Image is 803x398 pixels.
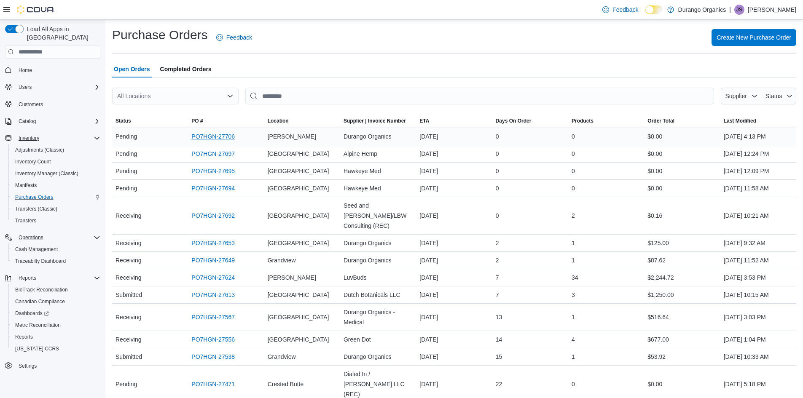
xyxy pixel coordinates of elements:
div: Hawkeye Med [340,180,416,197]
span: PO # [191,118,203,124]
div: $677.00 [644,331,720,348]
span: [GEOGRAPHIC_DATA] [268,334,329,345]
span: 1 [572,255,575,265]
span: Receiving [115,334,141,345]
span: 1 [572,238,575,248]
span: 2 [496,255,499,265]
a: Purchase Orders [12,192,57,202]
span: Users [19,84,32,91]
div: $125.00 [644,235,720,251]
button: Settings [2,360,104,372]
div: [DATE] 3:53 PM [720,269,796,286]
button: Users [15,82,35,92]
span: Status [765,93,782,99]
span: Manifests [15,182,37,189]
div: [DATE] [416,376,492,393]
a: PO7HGN-27649 [191,255,235,265]
span: Status [115,118,131,124]
button: Create New Purchase Order [712,29,796,46]
div: $0.16 [644,207,720,224]
a: Inventory Count [12,157,54,167]
button: Catalog [2,115,104,127]
button: PO # [188,114,264,128]
a: PO7HGN-27624 [191,272,235,283]
button: Transfers [8,215,104,227]
div: [DATE] [416,269,492,286]
div: $0.00 [644,376,720,393]
span: Receiving [115,255,141,265]
button: Home [2,64,104,76]
span: 1 [572,352,575,362]
a: PO7HGN-27471 [191,379,235,389]
a: Inventory Manager (Classic) [12,168,82,179]
span: 7 [496,272,499,283]
span: 0 [496,211,499,221]
a: PO7HGN-27694 [191,183,235,193]
span: Manifests [12,180,100,190]
span: Feedback [612,5,638,14]
span: Pending [115,379,137,389]
div: [DATE] 4:13 PM [720,128,796,145]
button: [US_STATE] CCRS [8,343,104,355]
span: Pending [115,183,137,193]
button: Cash Management [8,243,104,255]
div: [DATE] [416,128,492,145]
span: 1 [572,312,575,322]
div: [DATE] 10:33 AM [720,348,796,365]
button: Location [264,114,340,128]
span: Receiving [115,312,141,322]
h1: Purchase Orders [112,27,208,43]
div: $516.64 [644,309,720,326]
span: 0 [496,166,499,176]
a: Feedback [213,29,255,46]
div: [DATE] 1:04 PM [720,331,796,348]
span: BioTrack Reconciliation [15,286,68,293]
button: Reports [2,272,104,284]
span: Inventory Count [15,158,51,165]
div: LuvBuds [340,269,416,286]
span: Crested Butte [268,379,304,389]
span: Create New Purchase Order [717,33,791,42]
span: Catalog [19,118,36,125]
span: Inventory Manager (Classic) [12,168,100,179]
span: Traceabilty Dashboard [12,256,100,266]
div: [DATE] [416,286,492,303]
span: Washington CCRS [12,344,100,354]
a: PO7HGN-27692 [191,211,235,221]
a: Metrc Reconciliation [12,320,64,330]
span: Cash Management [15,246,58,253]
span: Transfers [15,217,36,224]
button: Order Total [644,114,720,128]
div: $0.00 [644,163,720,179]
div: Alpine Hemp [340,145,416,162]
div: Durango Organics [340,128,416,145]
span: [PERSON_NAME] [268,272,316,283]
div: [DATE] [416,145,492,162]
button: Customers [2,98,104,110]
span: Dashboards [15,310,49,317]
span: Transfers (Classic) [12,204,100,214]
span: Home [15,64,100,75]
span: Products [572,118,594,124]
span: Metrc Reconciliation [15,322,61,329]
span: Location [268,118,289,124]
span: 0 [496,131,499,142]
span: Traceabilty Dashboard [15,258,66,264]
button: Inventory [2,132,104,144]
span: Canadian Compliance [15,298,65,305]
span: 0 [572,131,575,142]
button: Canadian Compliance [8,296,104,307]
a: PO7HGN-27653 [191,238,235,248]
button: Inventory Count [8,156,104,168]
button: Supplier | Invoice Number [340,114,416,128]
span: Metrc Reconciliation [12,320,100,330]
a: Home [15,65,35,75]
span: Users [15,82,100,92]
span: 2 [496,238,499,248]
span: 13 [496,312,502,322]
span: [GEOGRAPHIC_DATA] [268,238,329,248]
a: Transfers (Classic) [12,204,61,214]
div: Jason Shelton [734,5,744,15]
span: Load All Apps in [GEOGRAPHIC_DATA] [24,25,100,42]
span: Dark Mode [645,14,646,15]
